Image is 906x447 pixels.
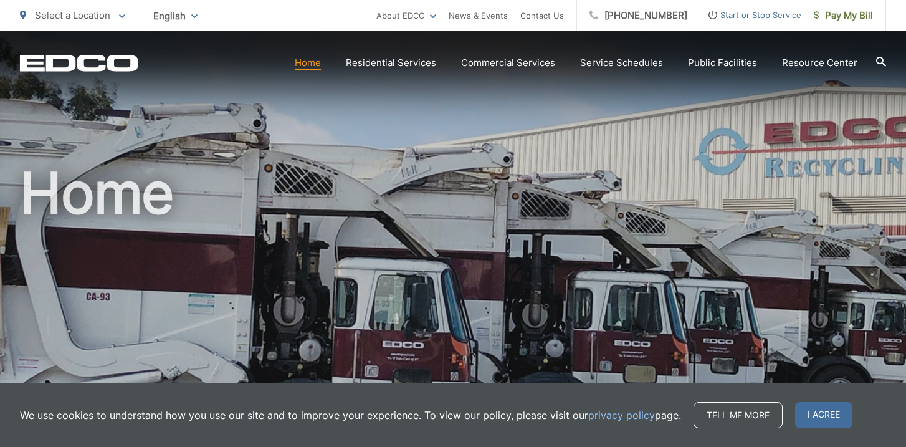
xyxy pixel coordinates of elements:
[461,55,555,70] a: Commercial Services
[694,402,783,428] a: Tell me more
[795,402,852,428] span: I agree
[588,408,655,423] a: privacy policy
[20,54,138,72] a: EDCD logo. Return to the homepage.
[688,55,757,70] a: Public Facilities
[580,55,663,70] a: Service Schedules
[449,8,508,23] a: News & Events
[144,5,207,27] span: English
[376,8,436,23] a: About EDCO
[782,55,857,70] a: Resource Center
[35,9,110,21] span: Select a Location
[295,55,321,70] a: Home
[20,408,681,423] p: We use cookies to understand how you use our site and to improve your experience. To view our pol...
[814,8,873,23] span: Pay My Bill
[520,8,564,23] a: Contact Us
[346,55,436,70] a: Residential Services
